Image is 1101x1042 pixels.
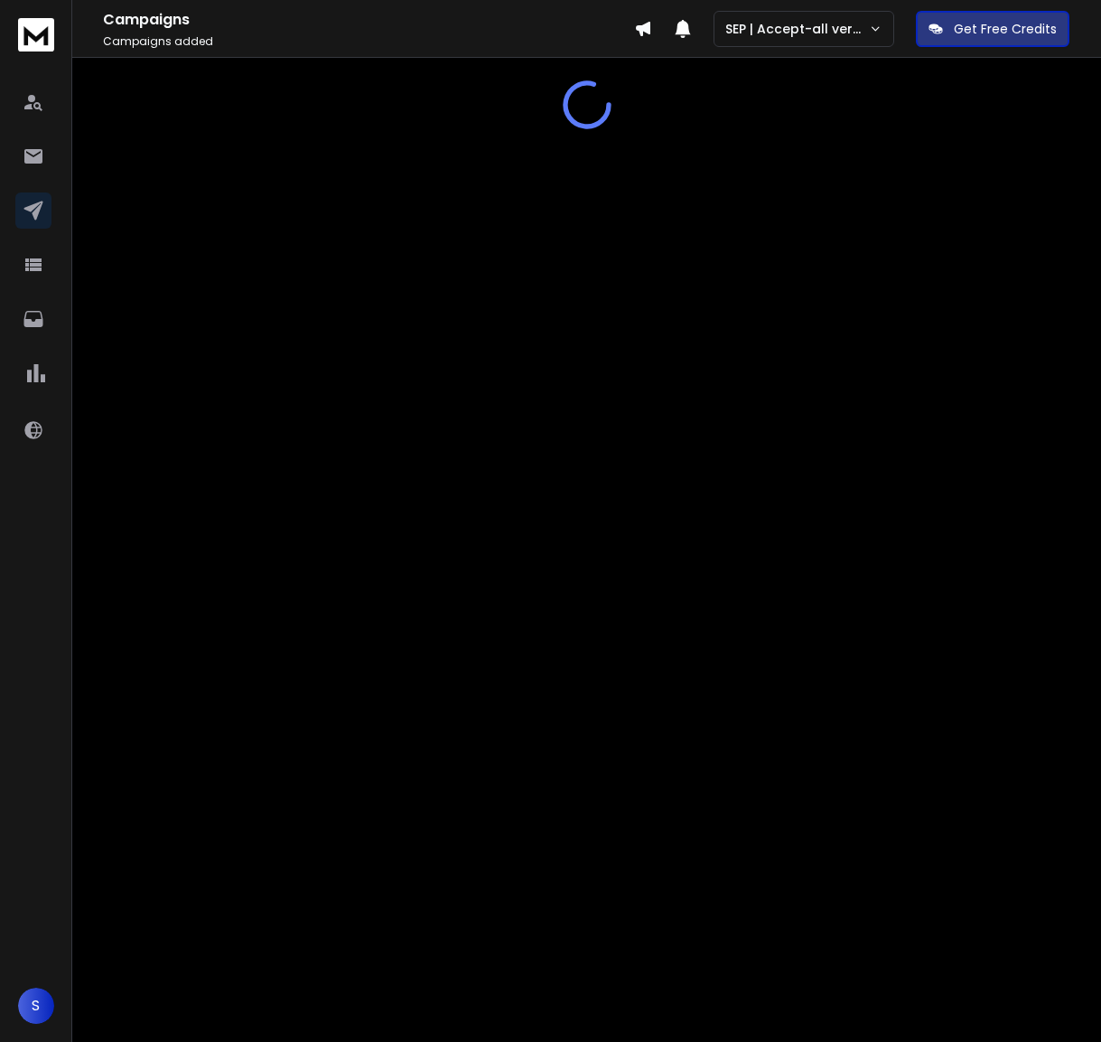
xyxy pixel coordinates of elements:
[916,11,1069,47] button: Get Free Credits
[954,20,1057,38] p: Get Free Credits
[725,20,869,38] p: SEP | Accept-all verifications
[18,18,54,52] img: logo
[18,988,54,1024] button: S
[103,34,634,49] p: Campaigns added
[103,9,634,31] h1: Campaigns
